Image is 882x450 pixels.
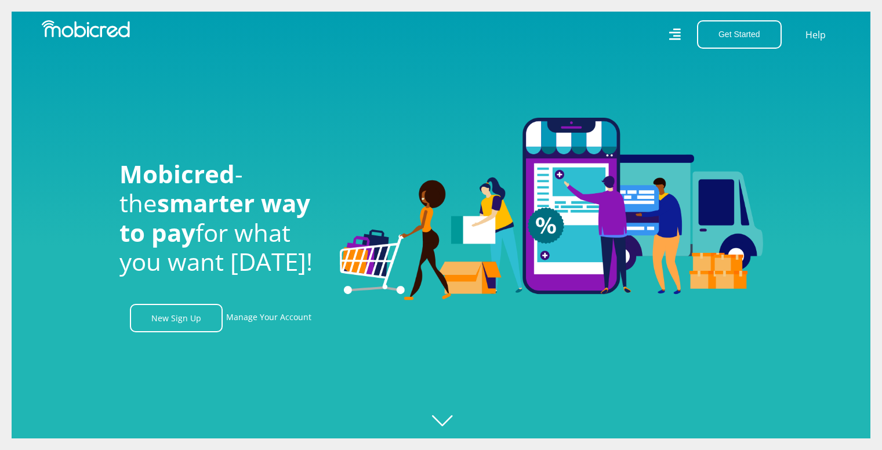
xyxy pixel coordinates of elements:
img: Mobicred [42,20,130,38]
button: Get Started [697,20,782,49]
img: Welcome to Mobicred [340,118,763,301]
a: Manage Your Account [226,304,311,332]
span: Mobicred [119,157,235,190]
span: smarter way to pay [119,186,310,248]
h1: - the for what you want [DATE]! [119,159,322,277]
a: New Sign Up [130,304,223,332]
a: Help [805,27,826,42]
